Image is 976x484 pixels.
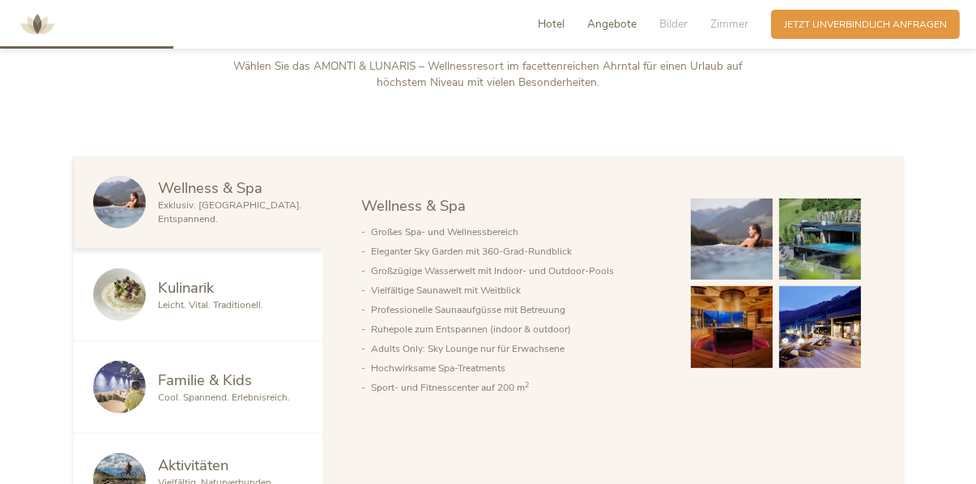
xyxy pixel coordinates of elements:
[371,242,666,261] li: Eleganter Sky Garden mit 360-Grad-Rundblick
[371,300,666,319] li: Professionelle Saunaaufgüsse mit Betreuung
[218,58,759,92] p: Wählen Sie das AMONTI & LUNARIS – Wellnessresort im facettenreichen Ahrntal für einen Urlaub auf ...
[159,178,263,198] span: Wellness & Spa
[159,298,264,311] span: Leicht. Vital. Traditionell.
[13,19,62,28] a: AMONTI & LUNARIS Wellnessresort
[159,277,215,298] span: Kulinarik
[525,380,529,390] sup: 2
[371,261,666,281] li: Großzügige Wasserwelt mit Indoor- und Outdoor-Pools
[659,16,688,32] span: Bilder
[159,370,253,390] span: Familie & Kids
[159,455,229,475] span: Aktivitäten
[371,378,666,397] li: Sport- und Fitnesscenter auf 200 m
[371,358,666,378] li: Hochwirksame Spa-Treatments
[538,16,565,32] span: Hotel
[587,16,637,32] span: Angebote
[159,199,303,225] span: Exklusiv. [GEOGRAPHIC_DATA]. Entspannend.
[710,16,748,32] span: Zimmer
[361,195,466,216] span: Wellness & Spa
[371,339,666,358] li: Adults Only: Sky Lounge nur für Erwachsene
[159,391,291,404] span: Cool. Spannend. Erlebnisreich.
[371,281,666,300] li: Vielfältige Saunawelt mit Weitblick
[371,319,666,339] li: Ruhepole zum Entspannen (indoor & outdoor)
[371,222,666,242] li: Großes Spa- und Wellnessbereich
[784,18,947,32] span: Jetzt unverbindlich anfragen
